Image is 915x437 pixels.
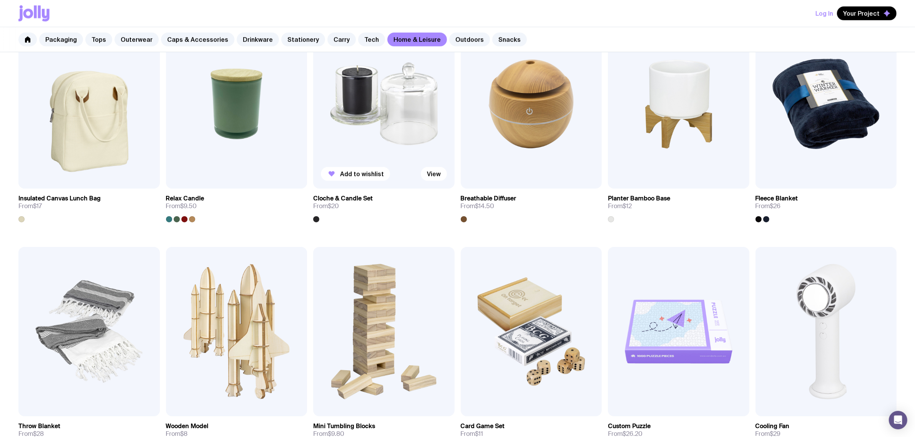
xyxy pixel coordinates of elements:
a: Outerwear [115,33,159,46]
a: Tech [358,33,385,46]
h3: Fleece Blanket [756,195,798,202]
a: Outdoors [449,33,490,46]
a: Breathable DiffuserFrom$14.50 [461,189,602,222]
a: Drinkware [237,33,279,46]
a: Home & Leisure [387,33,447,46]
span: $12 [623,202,632,210]
h3: Custom Puzzle [608,422,651,430]
span: From [313,202,339,210]
h3: Throw Blanket [18,422,60,430]
button: Add to wishlist [321,167,390,181]
span: From [608,202,632,210]
span: Add to wishlist [340,170,384,178]
h3: Mini Tumbling Blocks [313,422,375,430]
span: From [166,202,197,210]
span: $17 [33,202,42,210]
a: Planter Bamboo BaseFrom$12 [608,189,749,222]
a: Packaging [39,33,83,46]
a: Fleece BlanketFrom$26 [756,189,897,222]
h3: Cloche & Candle Set [313,195,373,202]
span: $9.50 [181,202,197,210]
h3: Wooden Model [166,422,209,430]
a: Carry [327,33,356,46]
h3: Relax Candle [166,195,204,202]
span: From [18,202,42,210]
span: $26 [770,202,781,210]
h3: Card Game Set [461,422,505,430]
a: Snacks [492,33,527,46]
h3: Planter Bamboo Base [608,195,670,202]
a: Tops [85,33,112,46]
span: From [461,202,495,210]
a: Relax CandleFrom$9.50 [166,189,307,222]
a: Caps & Accessories [161,33,234,46]
button: Your Project [837,7,897,20]
span: $14.50 [475,202,495,210]
a: Stationery [281,33,325,46]
h3: Breathable Diffuser [461,195,516,202]
span: $20 [328,202,339,210]
a: Cloche & Candle SetFrom$20 [313,189,455,222]
h3: Insulated Canvas Lunch Bag [18,195,101,202]
span: From [756,202,781,210]
button: Log In [815,7,833,20]
a: Insulated Canvas Lunch BagFrom$17 [18,189,160,222]
h3: Cooling Fan [756,422,790,430]
div: Open Intercom Messenger [889,411,907,429]
a: View [421,167,447,181]
span: Your Project [843,10,880,17]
